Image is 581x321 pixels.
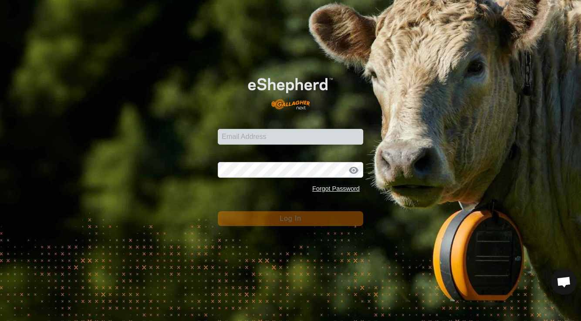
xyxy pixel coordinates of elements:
[218,211,363,226] button: Log In
[312,185,360,192] a: Forgot Password
[280,215,301,222] span: Log In
[551,269,577,295] div: Open chat
[218,129,363,145] input: Email Address
[233,66,349,115] img: E-shepherd Logo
